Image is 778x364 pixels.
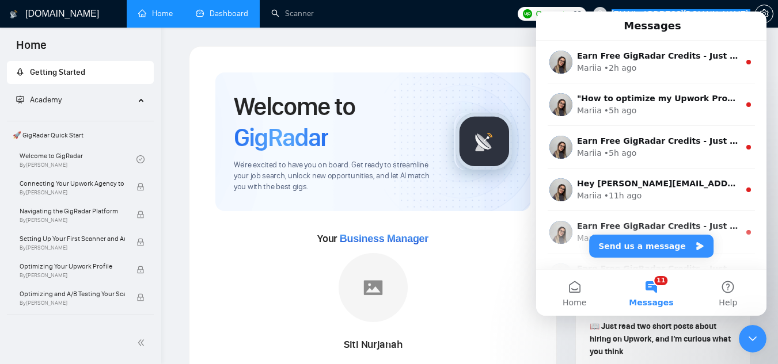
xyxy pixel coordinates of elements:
span: check-circle [136,155,145,163]
a: setting [755,9,773,18]
iframe: Intercom live chat [739,325,766,352]
img: gigradar-logo.png [456,113,513,170]
span: rocket [16,68,24,76]
span: GigRadar [234,122,328,153]
span: Academy [16,95,62,105]
span: By [PERSON_NAME] [20,300,125,306]
span: Business Manager [340,233,428,244]
span: Connecting Your Upwork Agency to GigRadar [20,178,125,189]
span: By [PERSON_NAME] [20,272,125,279]
span: Setting Up Your First Scanner and Auto-Bidder [20,233,125,244]
a: homeHome [138,9,173,18]
span: lock [136,210,145,219]
span: Home [7,37,56,61]
img: placeholder.png [339,253,408,322]
iframe: Intercom live chat [536,12,766,316]
li: Getting Started [7,61,154,84]
span: lock [136,183,145,191]
span: By [PERSON_NAME] [20,189,125,196]
span: lock [136,266,145,274]
span: Connects: [536,7,570,20]
button: setting [755,5,773,23]
img: upwork-logo.png [523,9,532,18]
span: By [PERSON_NAME] [20,244,125,251]
a: dashboardDashboard [196,9,248,18]
span: 📖 [590,321,599,331]
span: By [PERSON_NAME] [20,217,125,224]
span: Getting Started [30,67,85,77]
strong: Just read two short posts about hiring on Upwork, and I’m curious what you think [590,321,731,357]
span: 68 [573,7,582,20]
span: 👑 Agency Success with GigRadar [8,317,153,340]
span: fund-projection-screen [16,95,24,104]
span: Optimizing and A/B Testing Your Scanner for Better Results [20,288,125,300]
span: We're excited to have you on board. Get ready to streamline your job search, unlock new opportuni... [234,160,436,193]
a: searchScanner [271,9,314,18]
span: Your [317,232,428,245]
span: 🚀 GigRadar Quick Start [8,124,153,147]
span: lock [136,293,145,301]
span: lock [136,238,145,246]
img: logo [10,5,18,24]
span: Navigating the GigRadar Platform [20,205,125,217]
span: double-left [137,337,149,348]
span: user [596,10,604,18]
h1: Welcome to [234,91,436,153]
span: Optimizing Your Upwork Profile [20,260,125,272]
div: Siti Nurjanah [287,335,458,355]
a: Welcome to GigRadarBy[PERSON_NAME] [20,147,136,172]
span: Academy [30,95,62,105]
